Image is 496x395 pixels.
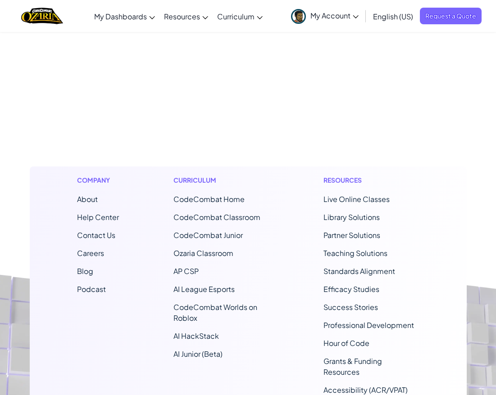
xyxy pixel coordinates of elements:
[173,230,243,240] a: CodeCombat Junior
[323,385,408,395] a: Accessibility (ACR/VPAT)
[323,284,379,294] a: Efficacy Studies
[323,356,382,377] a: Grants & Funding Resources
[159,4,213,28] a: Resources
[77,230,115,240] span: Contact Us
[77,248,104,258] a: Careers
[213,4,267,28] a: Curriculum
[323,194,390,204] a: Live Online Classes
[173,349,223,359] a: AI Junior (Beta)
[323,230,380,240] a: Partner Solutions
[373,12,413,21] span: English (US)
[291,9,306,24] img: avatar
[173,194,245,204] span: CodeCombat Home
[310,11,359,20] span: My Account
[173,302,257,323] a: CodeCombat Worlds on Roblox
[369,4,418,28] a: English (US)
[90,4,159,28] a: My Dashboards
[323,248,387,258] a: Teaching Solutions
[173,212,260,222] a: CodeCombat Classroom
[94,12,147,21] span: My Dashboards
[173,331,219,341] a: AI HackStack
[173,284,235,294] a: AI League Esports
[77,284,106,294] a: Podcast
[77,194,98,204] a: About
[323,320,414,330] a: Professional Development
[173,175,269,185] h1: Curriculum
[21,7,63,25] img: Home
[217,12,255,21] span: Curriculum
[323,212,380,222] a: Library Solutions
[164,12,200,21] span: Resources
[77,175,119,185] h1: Company
[173,248,233,258] a: Ozaria Classroom
[173,266,199,276] a: AP CSP
[420,8,482,24] a: Request a Quote
[77,212,119,222] a: Help Center
[323,338,369,348] a: Hour of Code
[287,2,363,30] a: My Account
[77,266,93,276] a: Blog
[21,7,63,25] a: Ozaria by CodeCombat logo
[323,266,395,276] a: Standards Alignment
[323,302,378,312] a: Success Stories
[323,175,419,185] h1: Resources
